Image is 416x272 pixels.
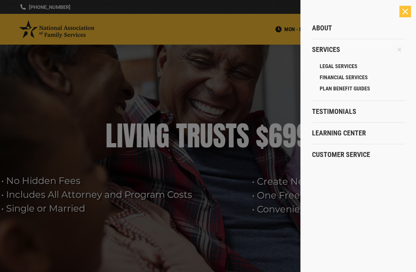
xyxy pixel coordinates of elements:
[399,6,411,17] div: Close
[312,24,332,32] span: About
[312,45,340,54] span: Services
[312,17,405,39] a: About
[320,83,405,94] a: PLAN BENEFIT GUIDES
[320,72,405,83] a: FINANCIAL SERVICES
[320,74,368,81] span: FINANCIAL SERVICES
[312,122,405,144] a: Learning Center
[320,85,370,92] span: PLAN BENEFIT GUIDES
[320,63,357,70] span: LEGAL SERVICES
[312,101,405,122] a: Testimonials
[312,150,370,159] span: Customer Service
[320,60,405,72] a: LEGAL SERVICES
[312,107,356,116] span: Testimonials
[312,129,366,137] span: Learning Center
[312,144,405,165] a: Customer Service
